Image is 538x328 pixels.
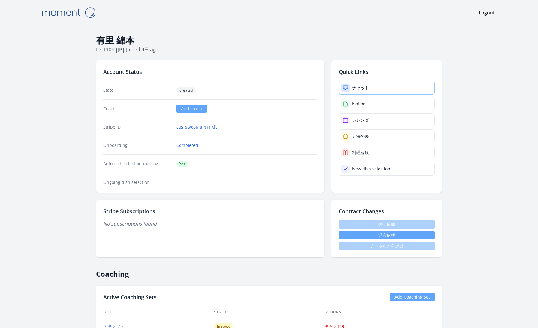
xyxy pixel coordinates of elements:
[103,124,171,130] dt: Stripe ID
[352,150,369,156] div: 料理経験
[118,46,122,53] span: jp
[339,242,435,250] span: チャネルから退出
[339,220,435,229] span: 休会依頼
[352,85,369,91] div: チャット
[339,207,435,215] h2: Contract Changes
[479,9,495,16] a: Logout
[176,161,188,167] span: Yes
[324,306,435,318] th: Actions
[103,293,156,301] h2: Active Coaching Sets
[176,105,207,113] a: Add coach
[176,87,196,93] span: Created
[96,265,442,278] h2: Coaching
[96,35,442,46] h1: 有里 綿本
[214,306,324,318] th: Status
[390,293,435,301] a: Add Coaching Set
[352,117,373,123] div: カレンダー
[103,106,171,112] dt: Coach
[103,87,171,93] dt: State
[103,220,317,227] p: No subscriptions found
[103,161,171,167] dt: Auto dish selection message
[103,179,171,185] dt: Ongoing dish selection
[103,306,214,318] th: Dish
[176,124,218,130] a: cus_Stvo6MuPtTHxfE
[352,101,366,107] div: Notion
[339,113,435,127] a: カレンダー
[96,46,442,53] p: ID: 1104 | | Joined 4日 ago
[339,146,435,159] a: 料理経験
[352,166,390,172] div: New dish selection
[339,81,435,95] a: チャット
[103,142,171,148] dt: Onboarding
[103,207,317,215] h2: Stripe Subscriptions
[339,162,435,176] a: New dish selection
[38,5,98,20] img: Moment
[339,129,435,143] a: 五法の表
[176,142,198,148] a: Completed
[339,231,435,239] button: 退会依頼
[352,133,369,139] div: 五法の表
[339,97,435,111] a: Notion
[339,68,435,76] h2: Quick Links
[103,68,317,76] h2: Account Status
